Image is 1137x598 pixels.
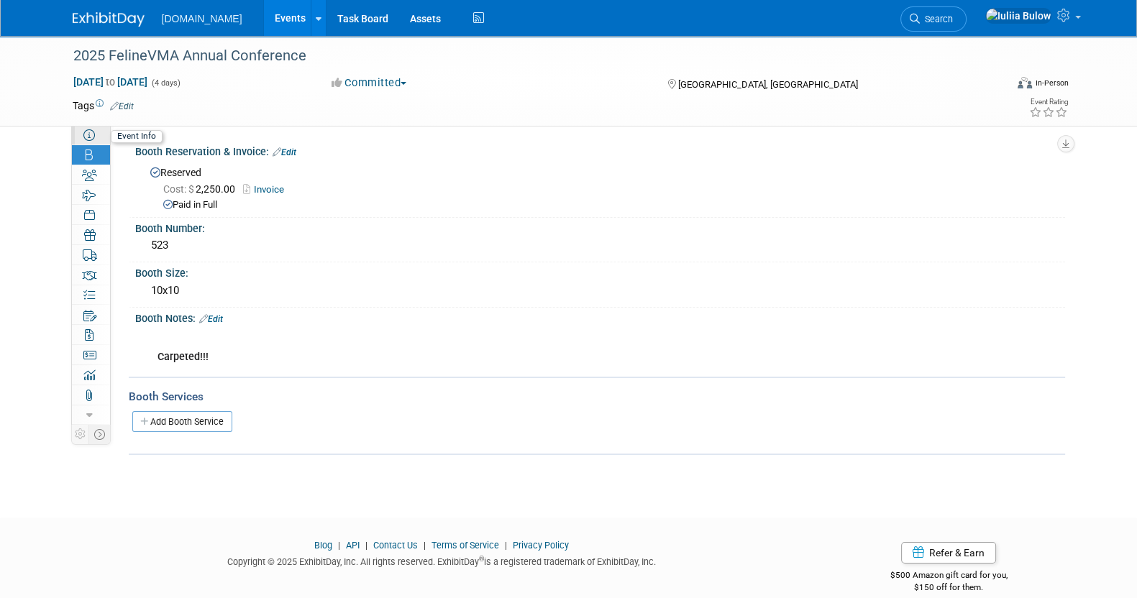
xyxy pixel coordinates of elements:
[68,43,984,69] div: 2025 FelineVMA Annual Conference
[146,162,1054,212] div: Reserved
[501,540,511,551] span: |
[513,540,569,551] a: Privacy Policy
[334,540,344,551] span: |
[243,184,291,195] a: Invoice
[921,75,1069,96] div: Event Format
[132,411,232,432] a: Add Booth Service
[327,75,412,91] button: Committed
[129,389,1065,405] div: Booth Services
[362,540,371,551] span: |
[73,98,134,113] td: Tags
[73,75,148,88] span: [DATE] [DATE]
[1018,77,1032,88] img: Format-Inperson.png
[150,78,181,88] span: (4 days)
[162,13,242,24] span: [DOMAIN_NAME]
[833,581,1065,594] div: $150 off for them.
[135,218,1065,236] div: Booth Number:
[479,555,484,563] sup: ®
[104,76,117,88] span: to
[157,351,209,363] b: Carpeted!!!
[73,12,145,27] img: ExhibitDay
[901,542,996,563] a: Refer & Earn
[110,101,134,111] a: Edit
[833,560,1065,593] div: $500 Amazon gift card for you,
[163,183,241,195] span: 2,250.00
[900,6,967,32] a: Search
[146,280,1054,302] div: 10x10
[135,262,1065,280] div: Booth Size:
[314,540,332,551] a: Blog
[985,8,1051,24] img: Iuliia Bulow
[1028,98,1067,106] div: Event Rating
[373,540,418,551] a: Contact Us
[135,308,1065,326] div: Booth Notes:
[346,540,360,551] a: API
[199,314,223,324] a: Edit
[73,552,812,569] div: Copyright © 2025 ExhibitDay, Inc. All rights reserved. ExhibitDay is a registered trademark of Ex...
[88,425,110,443] td: Toggle Event Tabs
[163,183,196,195] span: Cost: $
[431,540,499,551] a: Terms of Service
[146,234,1054,257] div: 523
[1034,78,1068,88] div: In-Person
[135,141,1065,160] div: Booth Reservation & Invoice:
[273,147,296,157] a: Edit
[72,425,89,443] td: Personalize Event Tab Strip
[163,198,1054,212] div: Paid in Full
[420,540,429,551] span: |
[920,14,953,24] span: Search
[678,79,858,90] span: [GEOGRAPHIC_DATA], [GEOGRAPHIC_DATA]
